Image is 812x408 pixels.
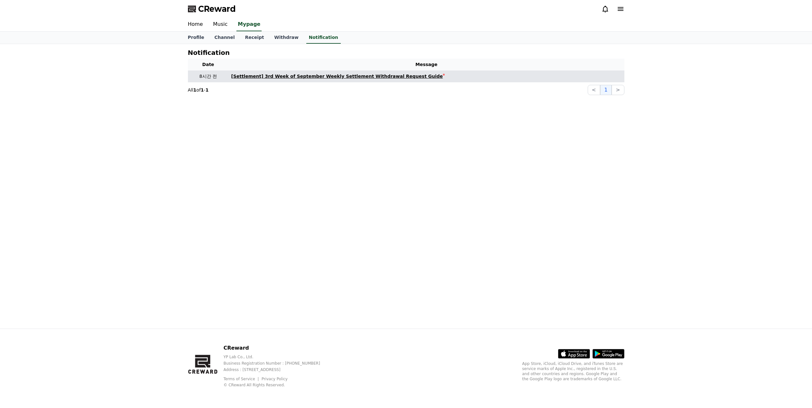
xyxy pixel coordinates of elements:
strong: 1 [201,87,204,93]
th: Message [229,59,624,70]
p: App Store, iCloud, iCloud Drive, and iTunes Store are service marks of Apple Inc., registered in ... [522,361,624,382]
span: CReward [198,4,236,14]
a: CReward [188,4,236,14]
strong: 1 [205,87,209,93]
p: © CReward All Rights Reserved. [223,382,330,388]
p: All of - [188,87,209,93]
a: [Settlement] 3rd Week of September Weekly Settlement Withdrawal Request Guide [231,73,622,80]
p: CReward [223,344,330,352]
a: Channel [209,32,240,44]
a: Withdraw [269,32,303,44]
a: Terms of Service [223,377,260,381]
h4: Notification [188,49,230,56]
a: Mypage [236,18,262,31]
span: Settings [94,212,110,217]
p: Business Registration Number : [PHONE_NUMBER] [223,361,330,366]
a: Receipt [240,32,269,44]
span: Home [16,212,27,217]
a: Privacy Policy [262,377,288,381]
button: < [588,85,600,95]
a: Home [183,18,208,31]
a: Settings [82,202,123,218]
a: Music [208,18,233,31]
p: YP Lab Co., Ltd. [223,354,330,360]
a: 1Messages [42,202,82,218]
a: Home [2,202,42,218]
a: Profile [183,32,209,44]
p: Address : [STREET_ADDRESS] [223,367,330,372]
button: > [612,85,624,95]
p: 8시간 전 [190,73,226,80]
span: Messages [53,212,72,217]
div: [Settlement] 3rd Week of September Weekly Settlement Withdrawal Request Guide [231,73,443,80]
span: 1 [65,202,67,207]
button: 1 [600,85,612,95]
strong: 1 [193,87,197,93]
th: Date [188,59,229,70]
a: Notification [306,32,341,44]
